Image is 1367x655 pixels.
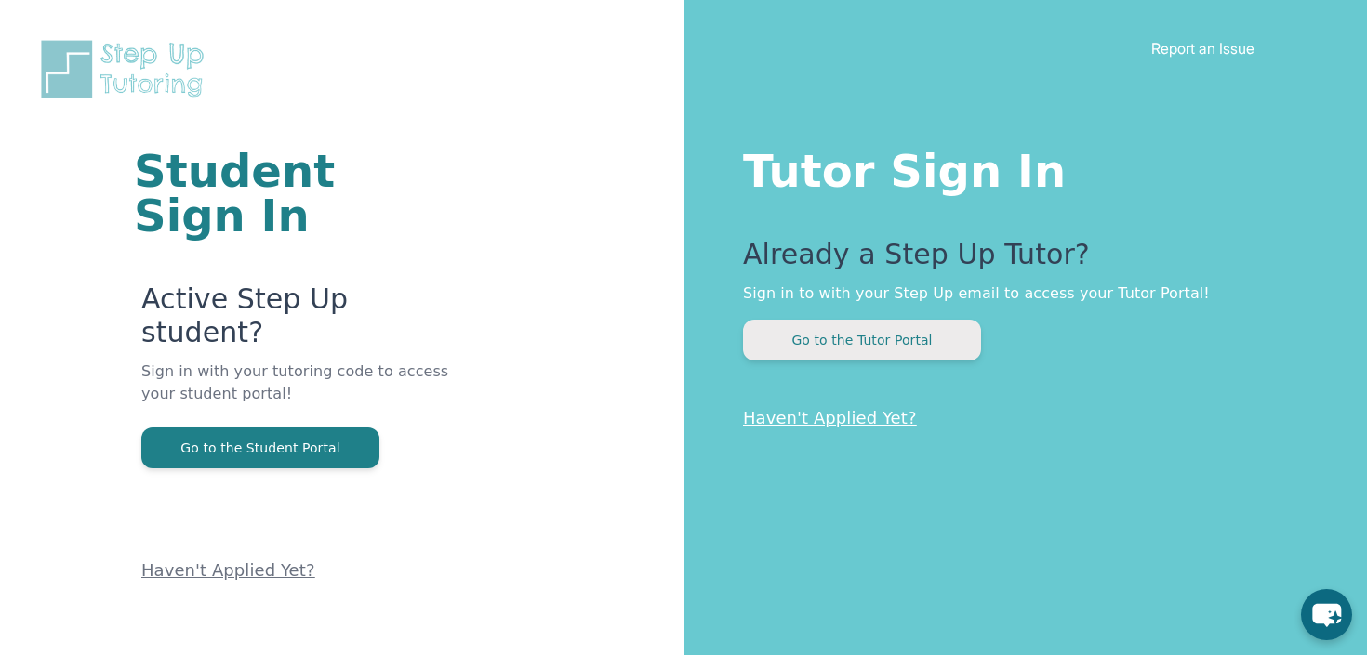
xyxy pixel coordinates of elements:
button: Go to the Tutor Portal [743,320,981,360]
img: Step Up Tutoring horizontal logo [37,37,216,101]
p: Sign in to with your Step Up email to access your Tutor Portal! [743,282,1293,305]
button: Go to the Student Portal [141,427,379,468]
a: Haven't Applied Yet? [141,560,315,580]
a: Go to the Student Portal [141,439,379,456]
a: Go to the Tutor Portal [743,331,981,348]
a: Haven't Applied Yet? [743,408,917,427]
a: Report an Issue [1151,39,1254,58]
button: chat-button [1301,589,1352,640]
p: Active Step Up student? [141,282,460,360]
p: Already a Step Up Tutor? [743,238,1293,282]
p: Sign in with your tutoring code to access your student portal! [141,360,460,427]
h1: Student Sign In [134,149,460,238]
h1: Tutor Sign In [743,141,1293,193]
